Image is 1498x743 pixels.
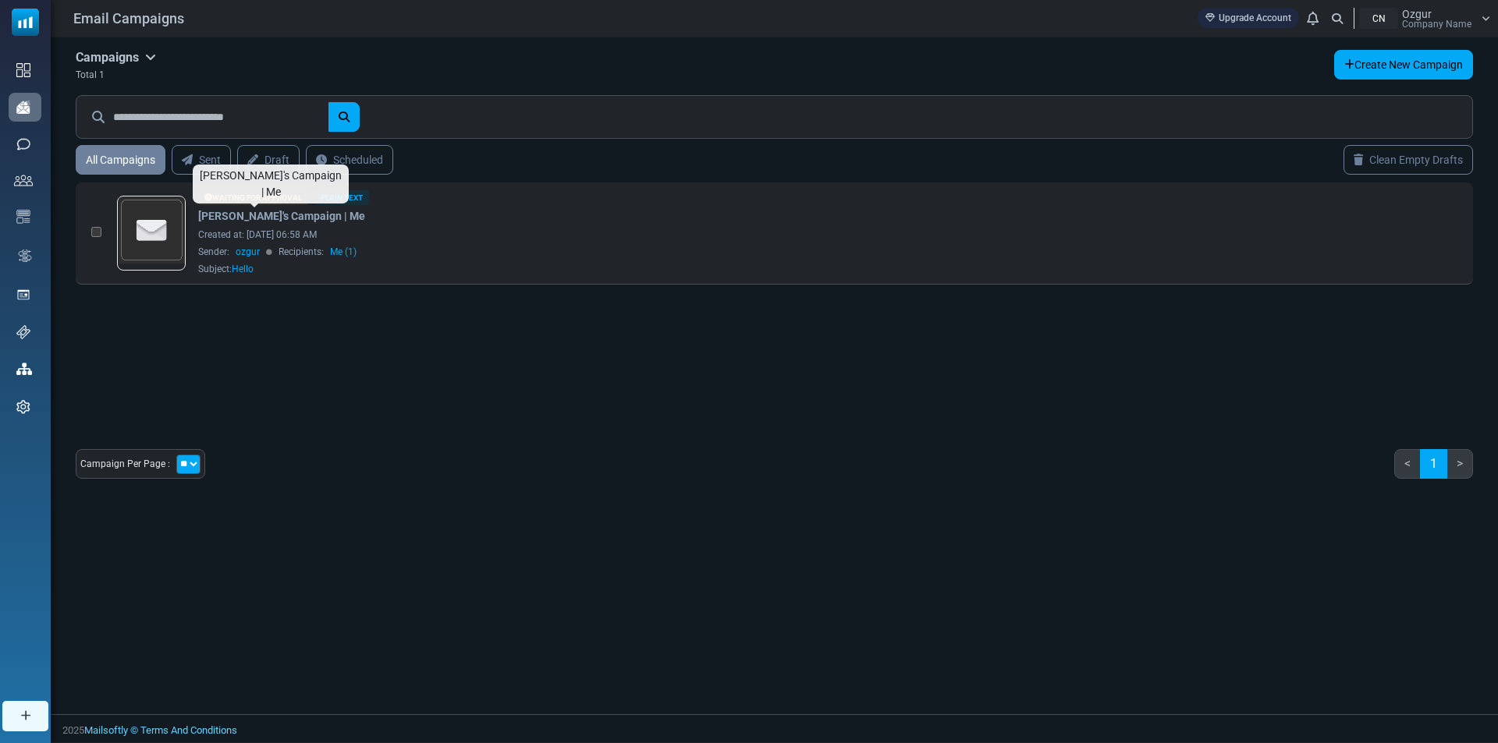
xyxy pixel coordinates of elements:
[1420,449,1447,479] a: 1
[198,262,254,276] div: Subject:
[16,325,30,339] img: support-icon.svg
[73,8,184,29] span: Email Campaigns
[16,247,34,265] img: workflow.svg
[1334,50,1473,80] a: Create New Campaign
[1394,449,1473,491] nav: Page
[172,145,231,175] a: Sent
[1402,19,1471,29] span: Company Name
[14,175,33,186] img: contacts-icon.svg
[16,400,30,414] img: settings-icon.svg
[16,210,30,224] img: email-templates-icon.svg
[330,245,357,259] a: Me (1)
[76,145,165,175] a: All Campaigns
[140,724,237,736] span: translation missing: en.layouts.footer.terms_and_conditions
[237,145,300,175] a: Draft
[1344,145,1473,175] a: Clean Empty Drafts
[76,50,156,65] h5: Campaigns
[193,165,349,203] div: [PERSON_NAME]'s Campaign | Me
[306,145,393,175] a: Scheduled
[51,714,1498,742] footer: 2025
[76,69,97,80] span: Total
[16,63,30,77] img: dashboard-icon.svg
[119,197,185,264] img: empty-draft-icon2.svg
[232,264,254,274] span: Hello
[1402,9,1432,19] span: Ozgur
[84,724,138,736] a: Mailsoftly ©
[198,228,1099,242] div: Created at: [DATE] 06:58 AM
[1359,8,1490,29] a: CN Ozgur Company Name
[198,208,365,225] a: [PERSON_NAME]'s Campaign | Me
[80,457,170,471] span: Campaign Per Page :
[99,69,105,80] span: 1
[198,245,1099,259] div: Sender: Recipients:
[16,101,30,114] img: campaigns-icon-active.png
[1359,8,1398,29] div: CN
[16,288,30,302] img: landing_pages.svg
[1198,8,1299,28] a: Upgrade Account
[236,245,260,259] span: ozgur
[12,9,39,36] img: mailsoftly_icon_blue_white.svg
[16,137,30,151] img: sms-icon.png
[140,724,237,736] a: Terms And Conditions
